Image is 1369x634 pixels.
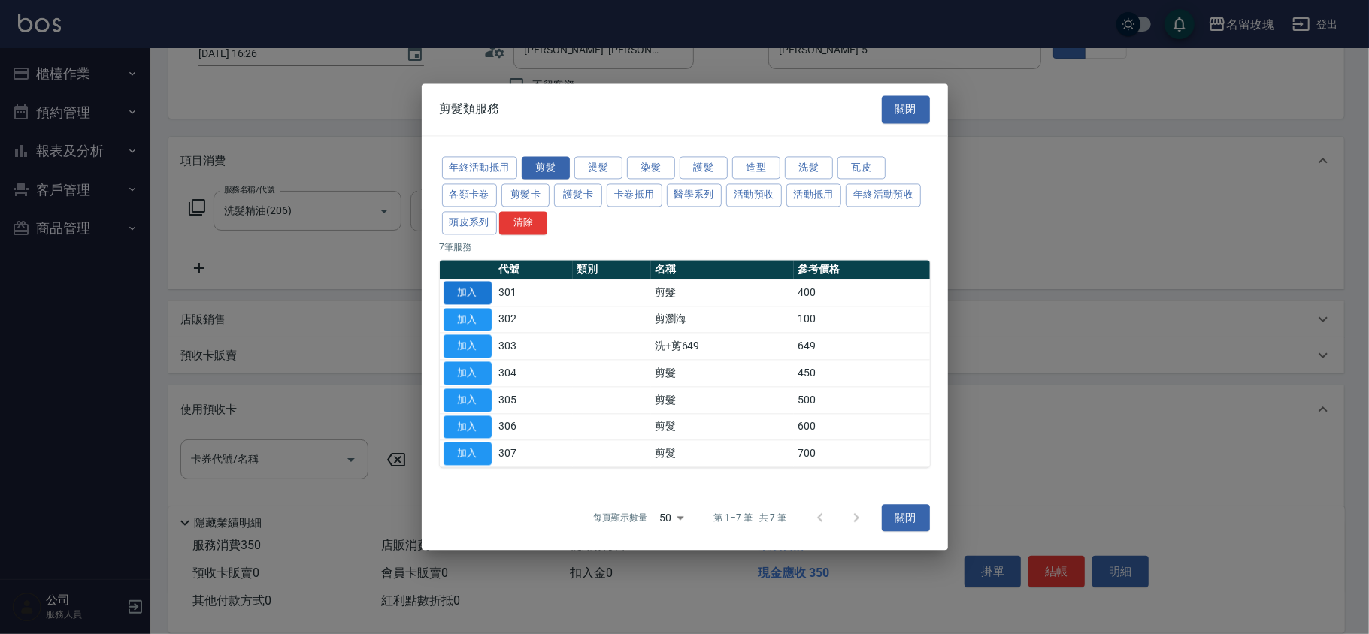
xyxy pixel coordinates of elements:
[495,413,574,440] td: 306
[713,512,786,525] p: 第 1–7 筆 共 7 筆
[653,497,689,538] div: 50
[495,306,574,333] td: 302
[794,306,929,333] td: 100
[495,279,574,306] td: 301
[794,387,929,414] td: 500
[882,95,930,123] button: 關閉
[440,240,930,254] p: 7 筆服務
[794,440,929,467] td: 700
[837,156,886,180] button: 瓦皮
[785,156,833,180] button: 洗髮
[667,184,722,207] button: 醫學系列
[794,279,929,306] td: 400
[444,388,492,412] button: 加入
[627,156,675,180] button: 染髮
[495,440,574,467] td: 307
[846,184,921,207] button: 年終活動預收
[444,442,492,466] button: 加入
[444,281,492,304] button: 加入
[680,156,728,180] button: 護髮
[651,360,795,387] td: 剪髮
[495,387,574,414] td: 305
[495,333,574,360] td: 303
[794,413,929,440] td: 600
[554,184,602,207] button: 護髮卡
[651,279,795,306] td: 剪髮
[882,504,930,532] button: 關閉
[651,413,795,440] td: 剪髮
[444,361,492,385] button: 加入
[501,184,550,207] button: 剪髮卡
[651,260,795,279] th: 名稱
[442,184,498,207] button: 各類卡卷
[593,512,647,525] p: 每頁顯示數量
[651,387,795,414] td: 剪髮
[651,306,795,333] td: 剪瀏海
[495,360,574,387] td: 304
[651,333,795,360] td: 洗+剪649
[794,360,929,387] td: 450
[444,335,492,358] button: 加入
[794,260,929,279] th: 參考價格
[444,415,492,439] button: 加入
[573,260,651,279] th: 類別
[794,333,929,360] td: 649
[440,102,500,117] span: 剪髮類服務
[574,156,622,180] button: 燙髮
[499,211,547,234] button: 清除
[495,260,574,279] th: 代號
[444,308,492,331] button: 加入
[607,184,662,207] button: 卡卷抵用
[651,440,795,467] td: 剪髮
[442,211,498,234] button: 頭皮系列
[442,156,517,180] button: 年終活動抵用
[522,156,570,180] button: 剪髮
[726,184,782,207] button: 活動預收
[732,156,780,180] button: 造型
[786,184,842,207] button: 活動抵用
